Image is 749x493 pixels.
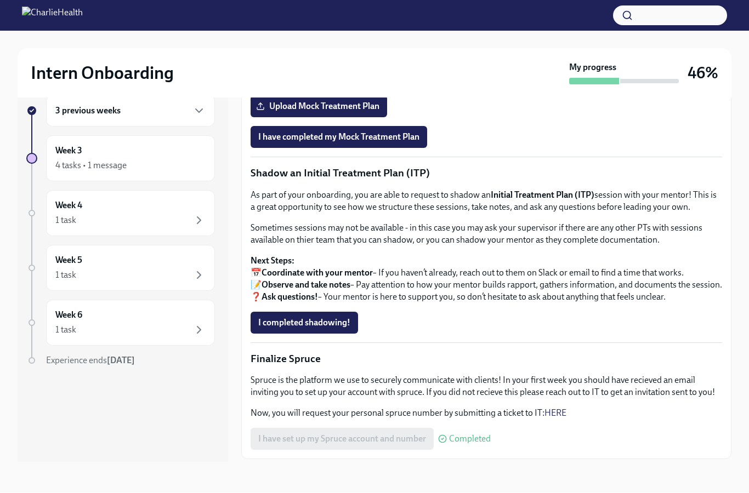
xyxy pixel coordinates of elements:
[262,268,373,278] strong: Coordinate with your mentor
[262,280,350,290] strong: Observe and take notes
[46,95,215,127] div: 3 previous weeks
[258,101,379,112] span: Upload Mock Treatment Plan
[55,309,82,322] h6: Week 6
[688,63,718,83] h3: 46%
[55,215,76,227] div: 1 task
[55,105,121,117] h6: 3 previous weeks
[55,270,76,282] div: 1 task
[251,256,294,266] strong: Next Steps:
[251,167,722,181] p: Shadow an Initial Treatment Plan (ITP)
[449,435,491,444] span: Completed
[26,300,215,346] a: Week 61 task
[55,255,82,267] h6: Week 5
[258,318,350,329] span: I completed shadowing!
[258,132,419,143] span: I have completed my Mock Treatment Plan
[55,200,82,212] h6: Week 4
[46,356,135,366] span: Experience ends
[544,408,566,419] a: HERE
[251,408,722,420] p: Now, you will request your personal spruce number by submitting a ticket to IT:
[31,62,174,84] h2: Intern Onboarding
[55,145,82,157] h6: Week 3
[26,245,215,291] a: Week 51 task
[251,255,722,303] p: 📅 – If you haven’t already, reach out to them on Slack or email to find a time that works. 📝 – Pa...
[251,190,722,214] p: As part of your onboarding, you are able to request to shadow an session with your mentor! This i...
[26,191,215,237] a: Week 41 task
[251,375,722,399] p: Spruce is the platform we use to securely communicate with clients! In your first week you should...
[251,222,722,246] p: Sometimes sessions may not be available - in this case you may ask your supervisor if there are a...
[262,292,318,302] strong: Ask questions!
[251,352,722,366] p: Finalize Spruce
[251,312,358,334] button: I completed shadowing!
[55,324,76,336] div: 1 task
[491,190,594,200] strong: Initial Treatment Plan (ITP)
[251,127,427,148] button: I have completed my Mock Treatment Plan
[22,7,83,24] img: CharlieHealth
[26,136,215,182] a: Week 34 tasks • 1 message
[55,160,127,172] div: 4 tasks • 1 message
[569,61,616,73] strong: My progress
[107,356,135,366] strong: [DATE]
[251,96,387,118] label: Upload Mock Treatment Plan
